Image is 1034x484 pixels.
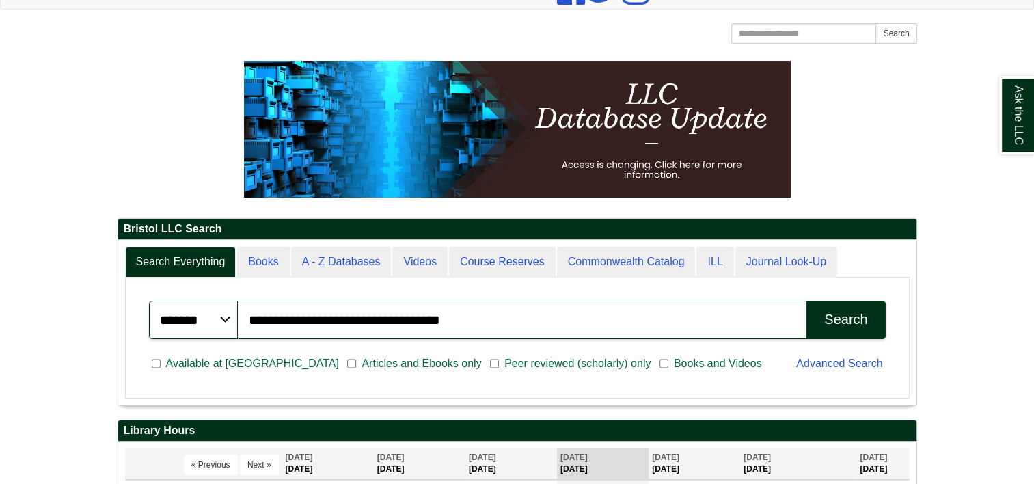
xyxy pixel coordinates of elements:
img: HTML tutorial [244,61,791,198]
a: Course Reserves [449,247,556,278]
span: [DATE] [860,453,887,462]
span: [DATE] [286,453,313,462]
a: Videos [392,247,448,278]
h2: Library Hours [118,420,916,442]
th: [DATE] [856,448,909,479]
th: [DATE] [282,448,374,479]
th: [DATE] [649,448,740,479]
a: Advanced Search [796,358,882,369]
span: Available at [GEOGRAPHIC_DATA] [161,355,344,372]
span: [DATE] [469,453,496,462]
th: [DATE] [374,448,465,479]
th: [DATE] [740,448,856,479]
input: Books and Videos [659,358,668,370]
a: Journal Look-Up [735,247,837,278]
input: Available at [GEOGRAPHIC_DATA] [152,358,161,370]
span: [DATE] [560,453,588,462]
div: Search [824,312,867,327]
span: [DATE] [377,453,405,462]
button: Search [806,301,885,339]
span: [DATE] [744,453,771,462]
button: « Previous [184,455,238,475]
a: ILL [696,247,733,278]
h2: Bristol LLC Search [118,219,916,240]
span: Peer reviewed (scholarly) only [499,355,656,372]
button: Search [875,23,916,44]
span: [DATE] [652,453,679,462]
th: [DATE] [557,448,649,479]
a: Search Everything [125,247,236,278]
span: Books and Videos [668,355,767,372]
th: [DATE] [465,448,557,479]
a: Books [237,247,289,278]
input: Articles and Ebooks only [347,358,356,370]
button: Next » [240,455,279,475]
a: Commonwealth Catalog [557,247,696,278]
input: Peer reviewed (scholarly) only [490,358,499,370]
a: A - Z Databases [291,247,392,278]
span: Articles and Ebooks only [356,355,487,372]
